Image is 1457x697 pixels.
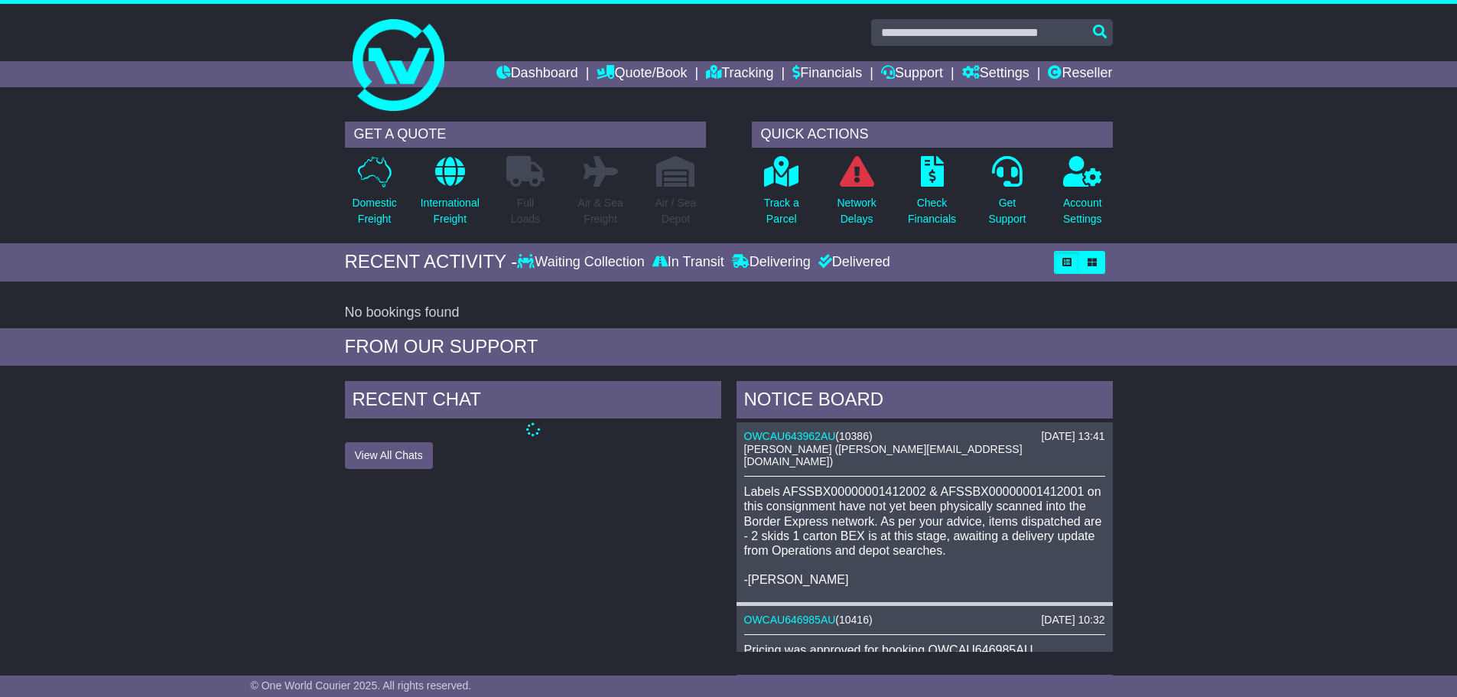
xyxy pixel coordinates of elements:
div: QUICK ACTIONS [752,122,1113,148]
a: OWCAU646985AU [744,614,836,626]
button: View All Chats [345,442,433,469]
p: Pricing was approved for booking OWCAU646985AU. [744,643,1105,657]
div: In Transit [649,254,728,271]
a: Quote/Book [597,61,687,87]
p: Full Loads [506,195,545,227]
a: CheckFinancials [907,155,957,236]
div: NOTICE BOARD [737,381,1113,422]
a: OWCAU643962AU [744,430,836,442]
div: Delivered [815,254,890,271]
a: Tracking [706,61,773,87]
a: GetSupport [987,155,1026,236]
div: GET A QUOTE [345,122,706,148]
p: Track a Parcel [764,195,799,227]
div: RECENT ACTIVITY - [345,251,518,273]
p: Air / Sea Depot [655,195,697,227]
a: AccountSettings [1062,155,1103,236]
span: 10386 [839,430,869,442]
div: FROM OUR SUPPORT [345,336,1113,358]
a: Support [881,61,943,87]
a: DomesticFreight [351,155,397,236]
p: Check Financials [908,195,956,227]
p: Air & Sea Freight [578,195,623,227]
div: Delivering [728,254,815,271]
a: InternationalFreight [420,155,480,236]
p: Network Delays [837,195,876,227]
a: Track aParcel [763,155,800,236]
div: No bookings found [345,305,1113,321]
p: Get Support [988,195,1026,227]
div: [DATE] 10:32 [1041,614,1104,627]
p: Domestic Freight [352,195,396,227]
div: [DATE] 13:41 [1041,430,1104,443]
span: [PERSON_NAME] ([PERSON_NAME][EMAIL_ADDRESS][DOMAIN_NAME]) [744,443,1023,468]
p: Account Settings [1063,195,1102,227]
p: Labels AFSSBX00000001412002 & AFSSBX00000001412001 on this consignment have not yet been physical... [744,484,1105,587]
span: © One World Courier 2025. All rights reserved. [251,679,472,692]
div: ( ) [744,614,1105,627]
div: ( ) [744,430,1105,443]
a: Settings [962,61,1029,87]
span: 10416 [839,614,869,626]
a: Financials [792,61,862,87]
a: Dashboard [496,61,578,87]
div: Waiting Collection [517,254,648,271]
div: RECENT CHAT [345,381,721,422]
a: NetworkDelays [836,155,876,236]
p: International Freight [421,195,480,227]
a: Reseller [1048,61,1112,87]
